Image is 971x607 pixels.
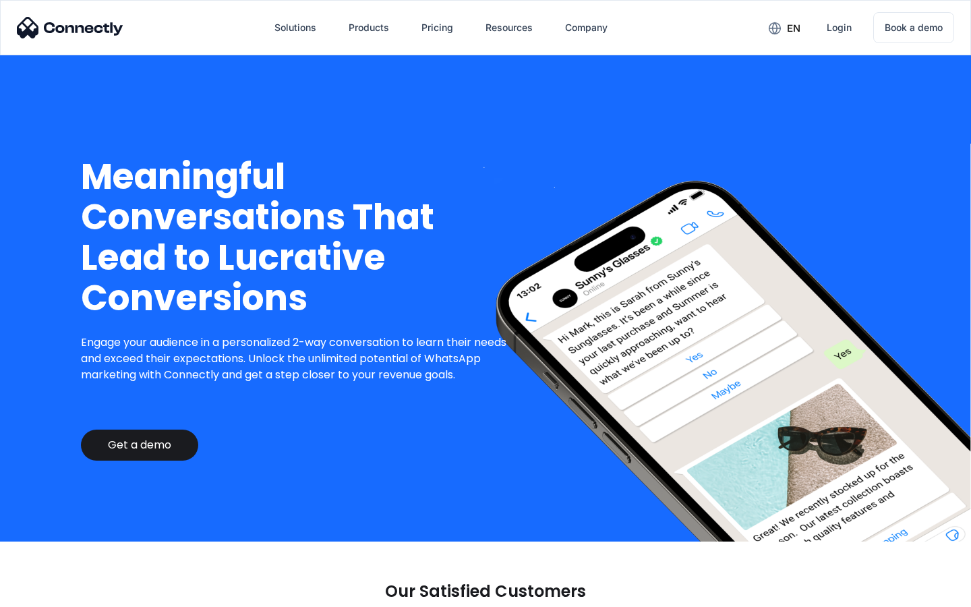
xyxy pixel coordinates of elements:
a: Book a demo [873,12,954,43]
div: Login [827,18,852,37]
a: Login [816,11,862,44]
a: Get a demo [81,430,198,461]
div: Products [349,18,389,37]
div: en [787,19,800,38]
img: Connectly Logo [17,17,123,38]
div: Pricing [421,18,453,37]
a: Pricing [411,11,464,44]
p: Engage your audience in a personalized 2-way conversation to learn their needs and exceed their e... [81,335,517,383]
p: Our Satisfied Customers [385,582,586,601]
aside: Language selected: English [13,583,81,602]
div: Get a demo [108,438,171,452]
h1: Meaningful Conversations That Lead to Lucrative Conversions [81,156,517,318]
ul: Language list [27,583,81,602]
div: Resources [486,18,533,37]
div: Company [565,18,608,37]
div: Solutions [274,18,316,37]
